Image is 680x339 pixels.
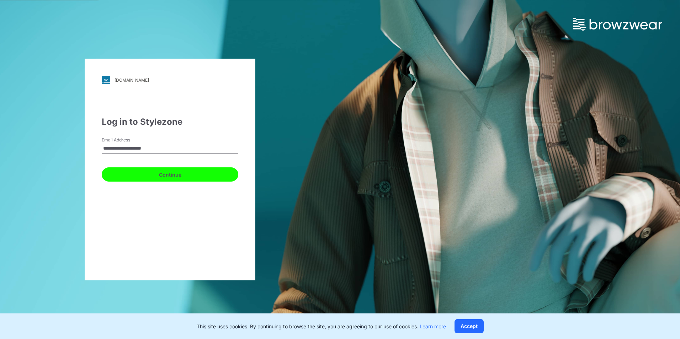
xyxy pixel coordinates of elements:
[420,323,446,329] a: Learn more
[455,319,484,333] button: Accept
[102,76,110,84] img: svg+xml;base64,PHN2ZyB3aWR0aD0iMjgiIGhlaWdodD0iMjgiIHZpZXdCb3g9IjAgMCAyOCAyOCIgZmlsbD0ibm9uZSIgeG...
[102,167,238,182] button: Continue
[197,323,446,330] p: This site uses cookies. By continuing to browse the site, you are agreeing to our use of cookies.
[102,137,152,143] label: Email Address
[573,18,662,31] img: browzwear-logo.73288ffb.svg
[102,76,238,84] a: [DOMAIN_NAME]
[102,115,238,128] div: Log in to Stylezone
[115,77,149,83] div: [DOMAIN_NAME]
